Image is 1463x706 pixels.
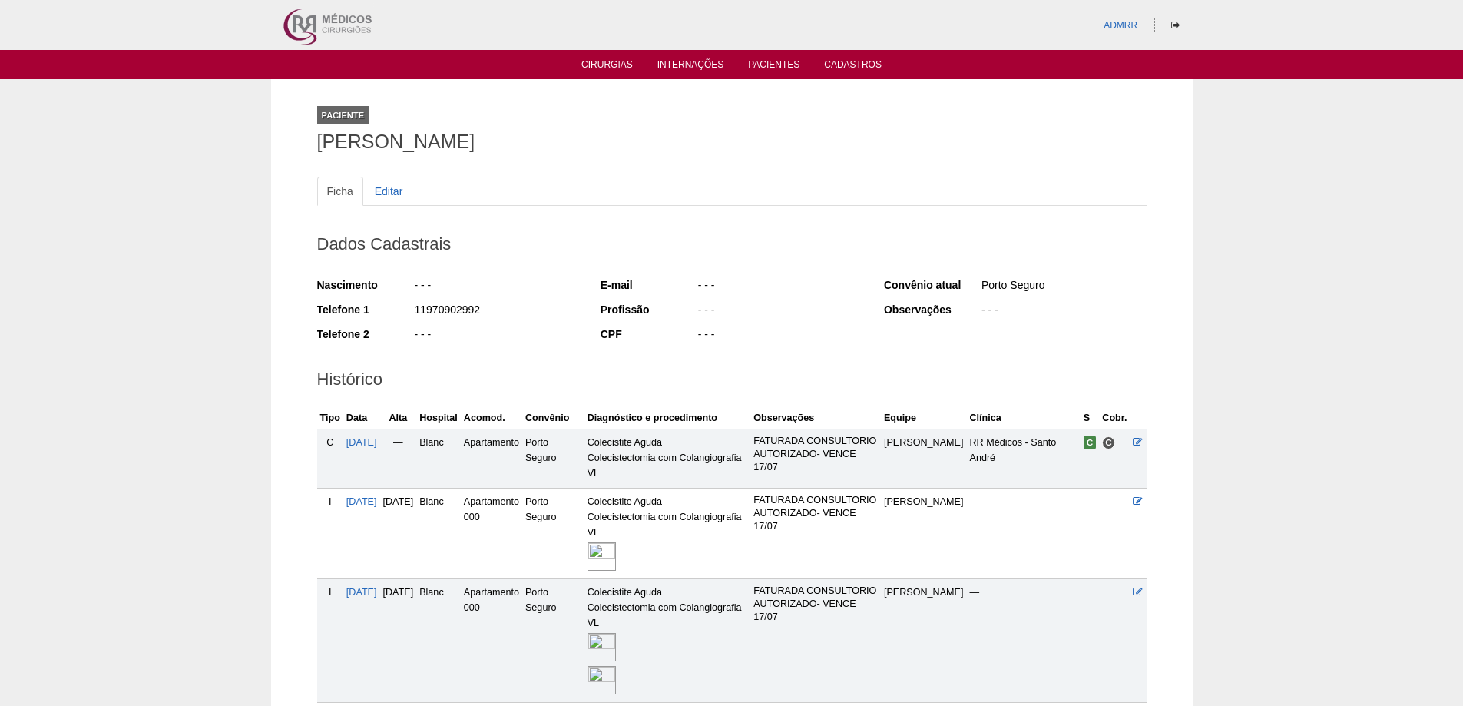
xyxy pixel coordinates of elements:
[380,429,417,488] td: —
[413,277,580,297] div: - - -
[416,489,461,579] td: Blanc
[343,407,380,429] th: Data
[1102,436,1115,449] span: Consultório
[748,59,799,75] a: Pacientes
[317,177,363,206] a: Ficha
[383,587,414,598] span: [DATE]
[584,429,750,488] td: Colecistite Aguda Colecistectomia com Colangiografia VL
[522,489,584,579] td: Porto Seguro
[966,579,1080,703] td: —
[317,302,413,317] div: Telefone 1
[320,435,340,450] div: C
[413,302,580,321] div: 11970902992
[416,429,461,488] td: Blanc
[317,106,369,124] div: Paciente
[881,579,967,703] td: [PERSON_NAME]
[601,326,697,342] div: CPF
[522,579,584,703] td: Porto Seguro
[881,407,967,429] th: Equipe
[317,407,343,429] th: Tipo
[753,435,878,474] p: FATURADA CONSULTORIO AUTORIZADO- VENCE 17/07
[884,302,980,317] div: Observações
[346,496,377,507] a: [DATE]
[966,407,1080,429] th: Clínica
[584,407,750,429] th: Diagnóstico e procedimento
[380,407,417,429] th: Alta
[966,489,1080,579] td: —
[320,585,340,600] div: I
[317,326,413,342] div: Telefone 2
[966,429,1080,488] td: RR Médicos - Santo André
[522,407,584,429] th: Convênio
[317,364,1147,399] h2: Histórico
[461,579,522,703] td: Apartamento 000
[697,302,863,321] div: - - -
[320,494,340,509] div: I
[346,587,377,598] a: [DATE]
[383,496,414,507] span: [DATE]
[317,277,413,293] div: Nascimento
[461,407,522,429] th: Acomod.
[365,177,413,206] a: Editar
[581,59,633,75] a: Cirurgias
[601,277,697,293] div: E-mail
[881,429,967,488] td: [PERSON_NAME]
[584,579,750,703] td: Colecistite Aguda Colecistectomia com Colangiografia VL
[461,429,522,488] td: Apartamento
[1084,436,1097,449] span: Confirmada
[881,489,967,579] td: [PERSON_NAME]
[697,326,863,346] div: - - -
[1099,407,1130,429] th: Cobr.
[753,585,878,624] p: FATURADA CONSULTORIO AUTORIZADO- VENCE 17/07
[522,429,584,488] td: Porto Seguro
[1081,407,1100,429] th: S
[697,277,863,297] div: - - -
[657,59,724,75] a: Internações
[753,494,878,533] p: FATURADA CONSULTORIO AUTORIZADO- VENCE 17/07
[601,302,697,317] div: Profissão
[317,132,1147,151] h1: [PERSON_NAME]
[980,302,1147,321] div: - - -
[416,407,461,429] th: Hospital
[461,489,522,579] td: Apartamento 000
[584,489,750,579] td: Colecistite Aguda Colecistectomia com Colangiografia VL
[416,579,461,703] td: Blanc
[750,407,881,429] th: Observações
[1171,21,1180,30] i: Sair
[980,277,1147,297] div: Porto Seguro
[413,326,580,346] div: - - -
[1104,20,1137,31] a: ADMRR
[884,277,980,293] div: Convênio atual
[824,59,882,75] a: Cadastros
[346,437,377,448] a: [DATE]
[317,229,1147,264] h2: Dados Cadastrais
